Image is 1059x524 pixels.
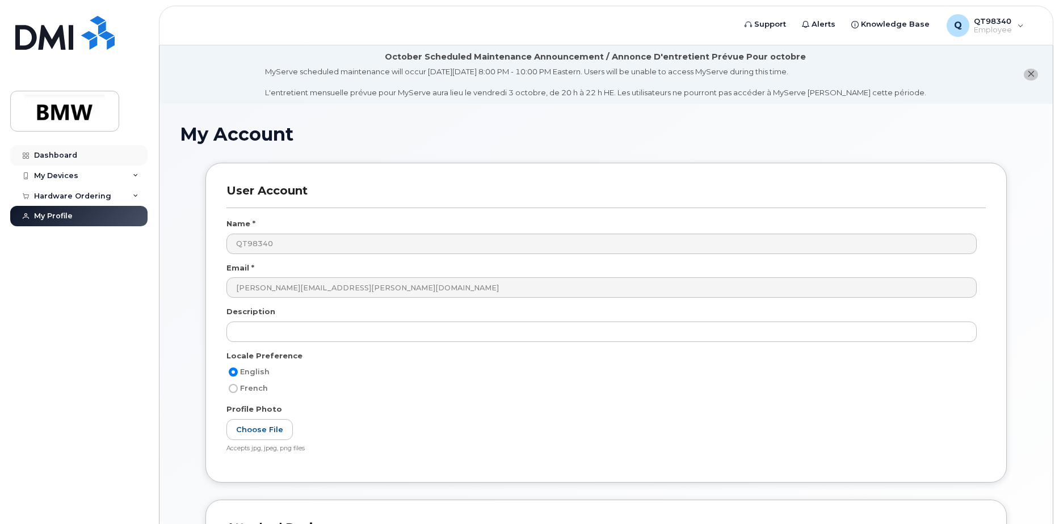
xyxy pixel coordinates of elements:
span: English [240,367,270,376]
div: Accepts jpg, jpeg, png files [226,445,977,453]
h3: User Account [226,184,986,208]
button: close notification [1024,69,1038,81]
label: Description [226,306,275,317]
span: French [240,384,268,392]
label: Locale Preference [226,350,302,361]
div: October Scheduled Maintenance Announcement / Annonce D'entretient Prévue Pour octobre [385,51,806,63]
h1: My Account [180,124,1032,144]
input: English [229,367,238,377]
iframe: Messenger Launcher [1010,475,1050,515]
label: Email * [226,263,254,273]
label: Name * [226,218,255,229]
div: MyServe scheduled maintenance will occur [DATE][DATE] 8:00 PM - 10:00 PM Eastern. Users will be u... [265,66,926,98]
input: French [229,384,238,393]
label: Profile Photo [226,404,282,415]
label: Choose File [226,419,293,440]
